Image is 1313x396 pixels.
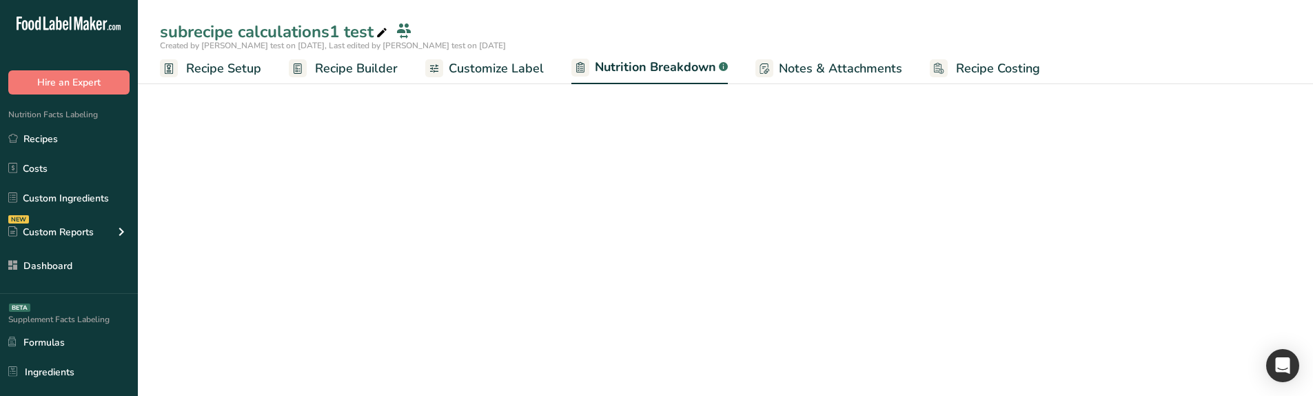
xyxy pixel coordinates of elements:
a: Customize Label [425,53,544,84]
a: Nutrition Breakdown [571,52,728,85]
div: subrecipe calculations1 test [160,19,390,44]
div: BETA [9,304,30,312]
span: Recipe Costing [956,59,1040,78]
a: Recipe Builder [289,53,398,84]
span: Customize Label [449,59,544,78]
button: Hire an Expert [8,70,130,95]
a: Recipe Costing [930,53,1040,84]
span: Notes & Attachments [779,59,902,78]
span: Nutrition Breakdown [595,58,716,77]
a: Recipe Setup [160,53,261,84]
span: Recipe Builder [315,59,398,78]
div: Custom Reports [8,225,94,239]
span: Created by [PERSON_NAME] test on [DATE], Last edited by [PERSON_NAME] test on [DATE] [160,40,506,51]
a: Notes & Attachments [755,53,902,84]
div: NEW [8,215,29,224]
span: Recipe Setup [186,59,261,78]
div: Open Intercom Messenger [1266,349,1299,382]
